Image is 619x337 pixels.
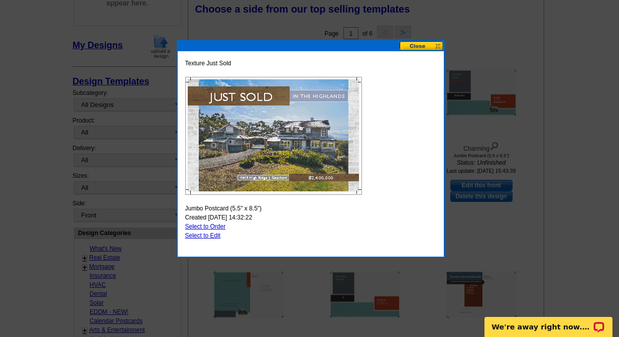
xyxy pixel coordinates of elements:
[185,77,362,195] img: large-thumb.jpg
[185,232,221,239] a: Select to Edit
[185,204,262,213] span: Jumbo Postcard (5.5" x 8.5")
[478,305,619,337] iframe: LiveChat chat widget
[185,223,226,230] a: Select to Order
[185,59,231,68] span: Texture Just Sold
[185,213,253,222] span: Created [DATE] 14:32:22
